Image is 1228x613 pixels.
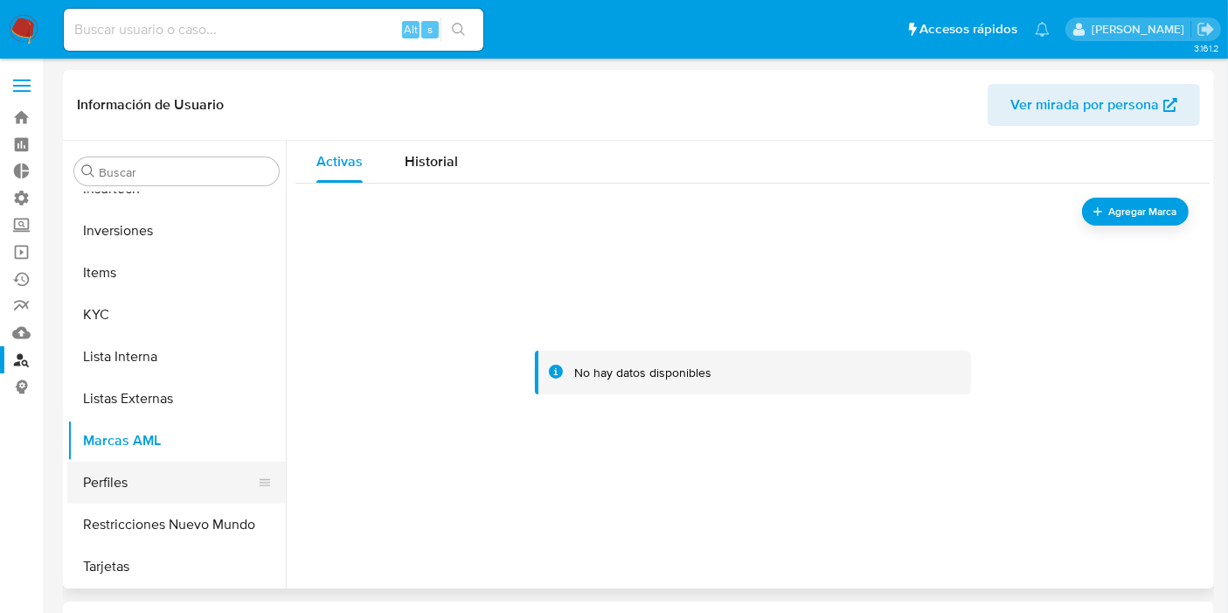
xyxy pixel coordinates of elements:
button: KYC [67,294,286,336]
button: Items [67,252,286,294]
button: search-icon [441,17,476,42]
button: Perfiles [67,462,272,504]
input: Buscar usuario o caso... [64,18,483,41]
button: Marcas AML [67,420,286,462]
h1: Información de Usuario [77,96,224,114]
button: Ver mirada por persona [988,84,1200,126]
button: Restricciones Nuevo Mundo [67,504,286,546]
span: s [427,21,433,38]
button: Listas Externas [67,378,286,420]
p: igor.oliveirabrito@mercadolibre.com [1092,21,1190,38]
a: Salir [1197,20,1215,38]
span: Alt [404,21,418,38]
input: Buscar [99,164,272,180]
span: Accesos rápidos [919,20,1017,38]
span: Ver mirada por persona [1010,84,1159,126]
button: Inversiones [67,210,286,252]
button: Tarjetas [67,546,286,588]
button: Buscar [81,164,95,178]
a: Notificaciones [1035,22,1050,37]
button: Lista Interna [67,336,286,378]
